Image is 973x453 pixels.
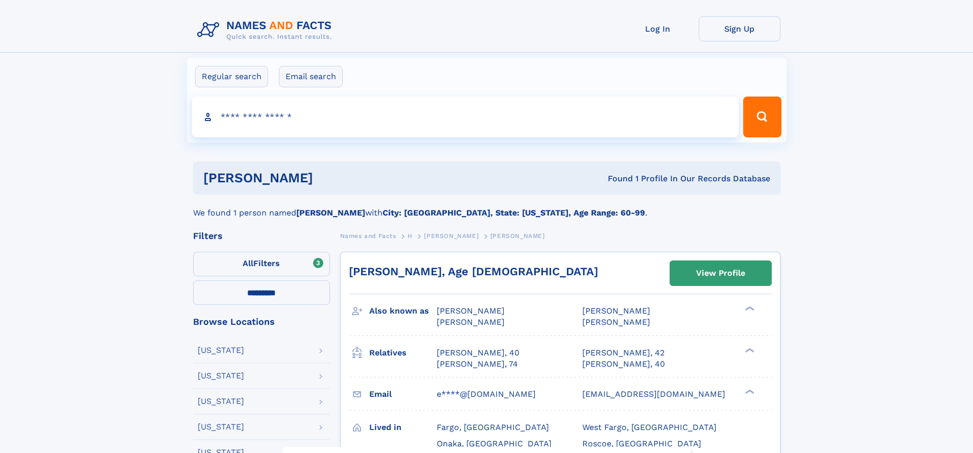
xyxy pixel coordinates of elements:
h3: Relatives [369,344,437,362]
b: City: [GEOGRAPHIC_DATA], State: [US_STATE], Age Range: 60-99 [383,208,645,218]
div: View Profile [696,261,745,285]
div: Filters [193,231,330,241]
h1: [PERSON_NAME] [203,172,461,184]
div: [US_STATE] [198,372,244,380]
button: Search Button [743,97,781,137]
input: search input [192,97,739,137]
a: [PERSON_NAME], 40 [582,359,665,370]
span: [PERSON_NAME] [582,317,650,327]
span: [EMAIL_ADDRESS][DOMAIN_NAME] [582,389,725,399]
span: [PERSON_NAME] [437,317,505,327]
a: Names and Facts [340,229,396,242]
h3: Lived in [369,419,437,436]
a: [PERSON_NAME], Age [DEMOGRAPHIC_DATA] [349,265,598,278]
div: [US_STATE] [198,397,244,406]
span: West Fargo, [GEOGRAPHIC_DATA] [582,422,717,432]
span: [PERSON_NAME] [490,232,545,240]
a: Sign Up [699,16,780,41]
div: We found 1 person named with . [193,195,780,219]
h3: Email [369,386,437,403]
div: [US_STATE] [198,346,244,354]
a: [PERSON_NAME], 74 [437,359,518,370]
span: H [408,232,413,240]
b: [PERSON_NAME] [296,208,365,218]
span: [PERSON_NAME] [437,306,505,316]
a: [PERSON_NAME], 42 [582,347,665,359]
span: Roscoe, [GEOGRAPHIC_DATA] [582,439,701,448]
div: ❯ [743,388,755,395]
h3: Also known as [369,302,437,320]
a: View Profile [670,261,771,285]
div: Found 1 Profile In Our Records Database [460,173,770,184]
label: Regular search [195,66,268,87]
span: All [243,258,253,268]
div: ❯ [743,347,755,353]
span: Onaka, [GEOGRAPHIC_DATA] [437,439,552,448]
a: H [408,229,413,242]
span: [PERSON_NAME] [582,306,650,316]
a: [PERSON_NAME], 40 [437,347,519,359]
span: [PERSON_NAME] [424,232,479,240]
img: Logo Names and Facts [193,16,340,44]
div: Browse Locations [193,317,330,326]
label: Filters [193,252,330,276]
div: ❯ [743,305,755,312]
div: [US_STATE] [198,423,244,431]
span: Fargo, [GEOGRAPHIC_DATA] [437,422,549,432]
label: Email search [279,66,343,87]
a: [PERSON_NAME] [424,229,479,242]
a: Log In [617,16,699,41]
